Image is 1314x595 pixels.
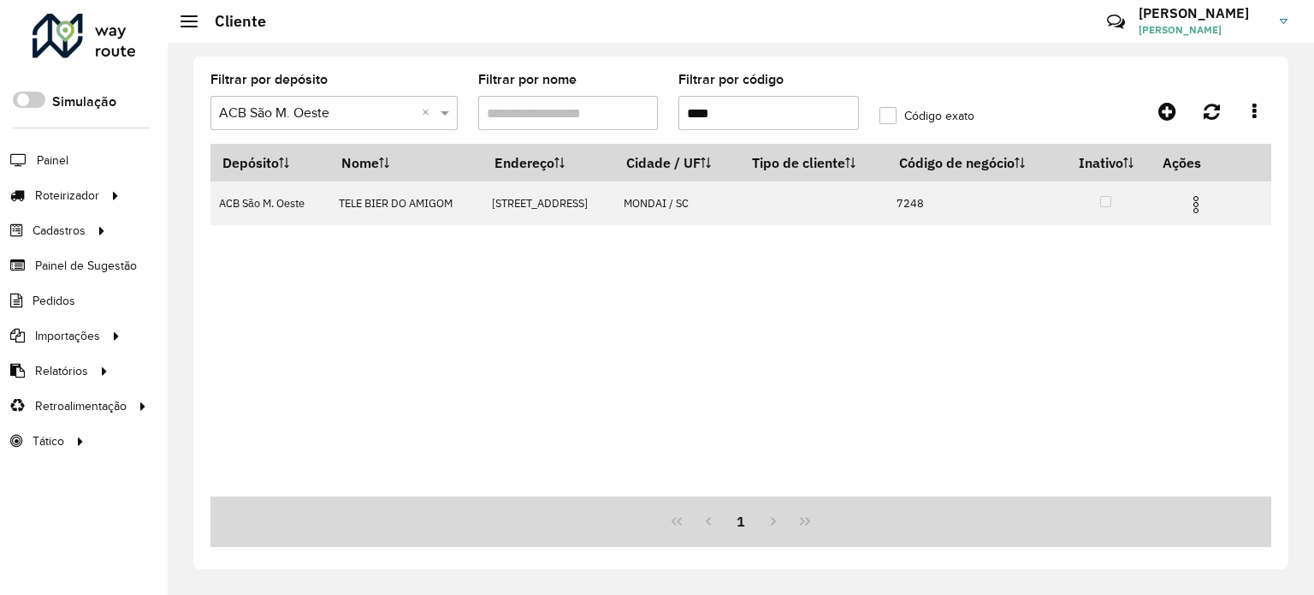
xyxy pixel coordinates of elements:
[887,181,1060,225] td: 7248
[33,432,64,450] span: Tático
[35,257,137,275] span: Painel de Sugestão
[35,187,99,205] span: Roteirizador
[210,69,328,90] label: Filtrar por depósito
[35,327,100,345] span: Importações
[678,69,784,90] label: Filtrar por código
[422,103,436,123] span: Clear all
[198,12,266,31] h2: Cliente
[887,145,1060,181] th: Código de negócio
[1139,5,1267,21] h3: [PERSON_NAME]
[1061,145,1151,181] th: Inativo
[35,397,127,415] span: Retroalimentação
[35,362,88,380] span: Relatórios
[330,145,483,181] th: Nome
[879,107,974,125] label: Código exato
[1098,3,1134,40] a: Contato Rápido
[210,145,330,181] th: Depósito
[52,92,116,112] label: Simulação
[1151,145,1254,181] th: Ações
[482,181,614,225] td: [STREET_ADDRESS]
[33,292,75,310] span: Pedidos
[33,222,86,240] span: Cadastros
[1139,22,1267,38] span: [PERSON_NAME]
[740,145,887,181] th: Tipo de cliente
[482,145,614,181] th: Endereço
[615,181,741,225] td: MONDAI / SC
[210,181,330,225] td: ACB São M. Oeste
[615,145,741,181] th: Cidade / UF
[478,69,577,90] label: Filtrar por nome
[37,152,68,170] span: Painel
[725,505,757,538] button: 1
[330,181,483,225] td: TELE BIER DO AMIGOM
